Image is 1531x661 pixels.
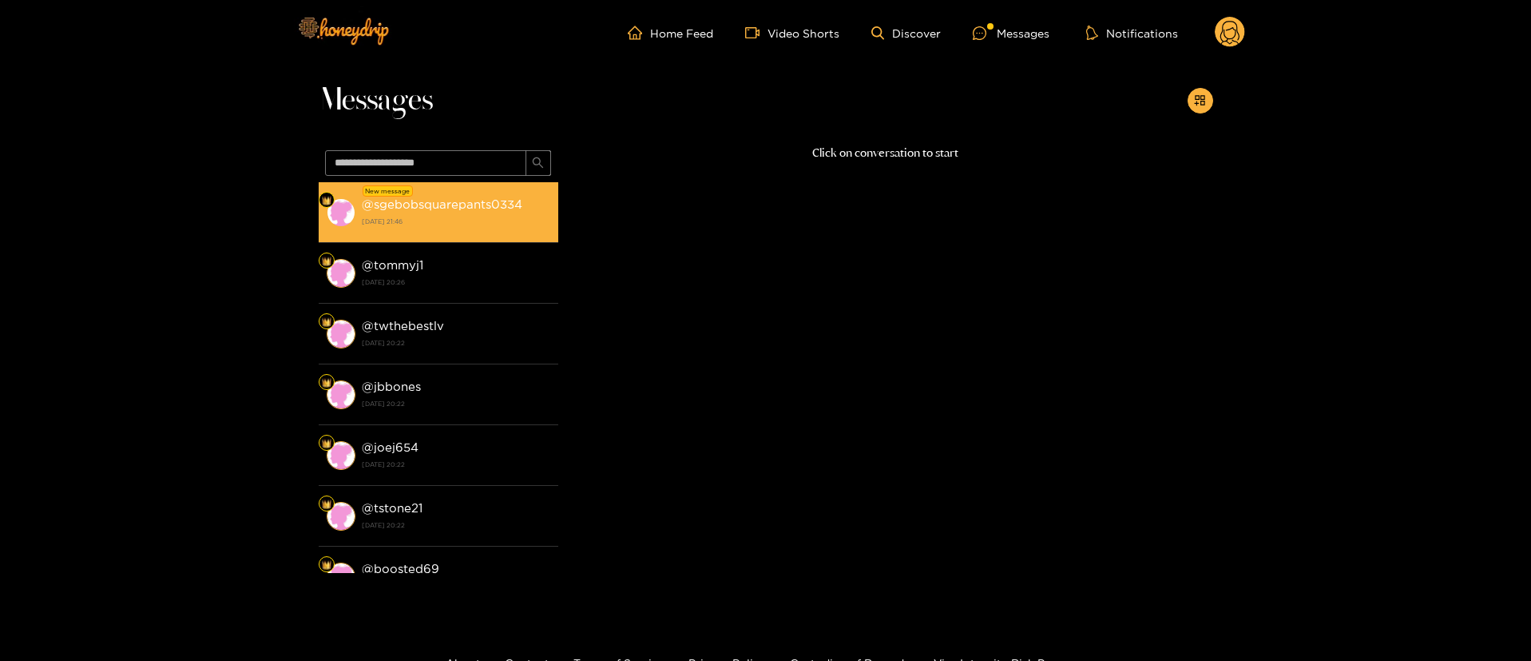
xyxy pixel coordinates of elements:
[1194,94,1206,108] span: appstore-add
[327,320,355,348] img: conversation
[1188,88,1213,113] button: appstore-add
[1081,25,1183,41] button: Notifications
[871,26,941,40] a: Discover
[327,198,355,227] img: conversation
[973,24,1049,42] div: Messages
[322,378,331,388] img: Fan Level
[319,82,433,120] span: Messages
[362,440,418,454] strong: @ joej654
[532,157,544,170] span: search
[362,396,550,411] strong: [DATE] 20:22
[526,150,551,176] button: search
[327,259,355,288] img: conversation
[322,257,331,266] img: Fan Level
[628,26,650,40] span: home
[362,319,444,332] strong: @ twthebestlv
[362,501,422,515] strong: @ tstone21
[628,26,713,40] a: Home Feed
[327,563,355,591] img: conversation
[362,275,550,289] strong: [DATE] 20:26
[363,185,413,197] div: New message
[362,562,439,575] strong: @ boosted69
[745,26,767,40] span: video-camera
[327,502,355,531] img: conversation
[362,380,421,393] strong: @ jbbones
[362,197,522,211] strong: @ sgebobsquarepants0334
[322,439,331,448] img: Fan Level
[327,441,355,470] img: conversation
[322,196,331,205] img: Fan Level
[745,26,839,40] a: Video Shorts
[362,457,550,472] strong: [DATE] 20:22
[362,258,423,272] strong: @ tommyj1
[362,518,550,532] strong: [DATE] 20:22
[322,500,331,509] img: Fan Level
[327,380,355,409] img: conversation
[322,317,331,327] img: Fan Level
[558,144,1213,162] p: Click on conversation to start
[322,560,331,570] img: Fan Level
[362,336,550,350] strong: [DATE] 20:22
[362,214,550,229] strong: [DATE] 21:46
